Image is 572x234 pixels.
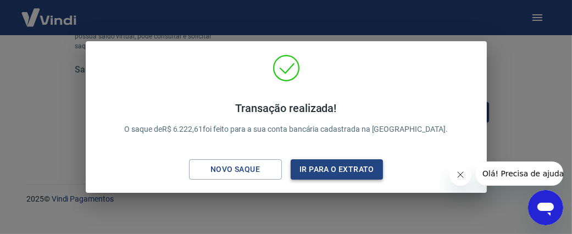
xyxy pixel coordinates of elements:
[197,163,273,176] div: Novo saque
[291,159,384,180] button: Ir para o extrato
[189,159,282,180] button: Novo saque
[476,161,563,186] iframe: Mensagem da empresa
[449,164,471,186] iframe: Fechar mensagem
[124,102,448,135] p: O saque de R$ 6.222,61 foi feito para a sua conta bancária cadastrada na [GEOGRAPHIC_DATA].
[528,190,563,225] iframe: Botão para abrir a janela de mensagens
[7,8,92,16] span: Olá! Precisa de ajuda?
[124,102,448,115] h4: Transação realizada!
